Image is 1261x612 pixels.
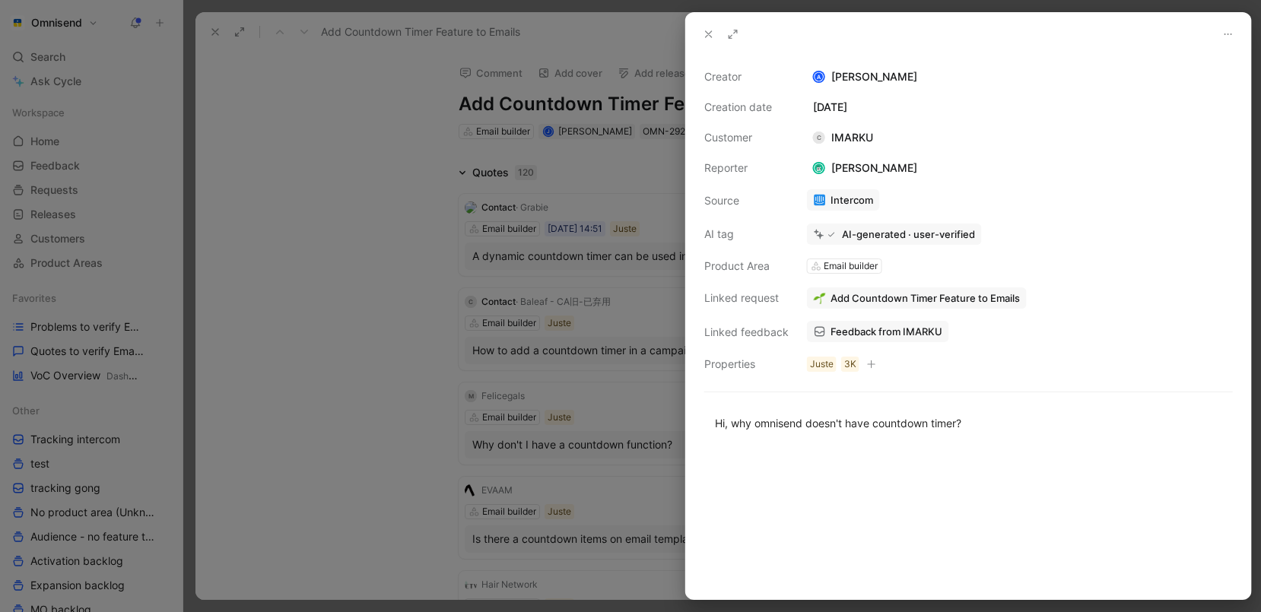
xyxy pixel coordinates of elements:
div: IMARKU [807,128,879,147]
div: Creator [704,68,789,86]
img: 🌱 [814,292,826,304]
div: C [813,132,825,144]
div: Juste [810,357,834,372]
a: Intercom [807,189,880,211]
span: Feedback from IMARKU [831,325,942,338]
div: AI-generated · user-verified [842,227,975,241]
button: 🌱Add Countdown Timer Feature to Emails [807,287,1027,309]
a: Feedback from IMARKU [807,321,949,342]
div: Reporter [704,159,789,177]
div: Product Area [704,257,789,275]
div: Creation date [704,98,789,116]
div: Linked feedback [704,323,789,341]
div: Linked request [704,289,789,307]
div: Customer [704,128,789,147]
div: Email builder [824,258,878,274]
div: 3K [844,357,856,372]
div: AI tag [704,225,789,243]
div: Source [704,192,789,210]
img: avatar [814,163,824,173]
div: Properties [704,355,789,373]
div: [PERSON_NAME] [807,159,923,177]
div: [PERSON_NAME] [807,68,1233,86]
div: Hi, why omnisend doesn't have countdown timer? [715,415,1222,431]
div: A [814,72,824,82]
span: Add Countdown Timer Feature to Emails [831,291,1020,305]
div: [DATE] [807,98,1233,116]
